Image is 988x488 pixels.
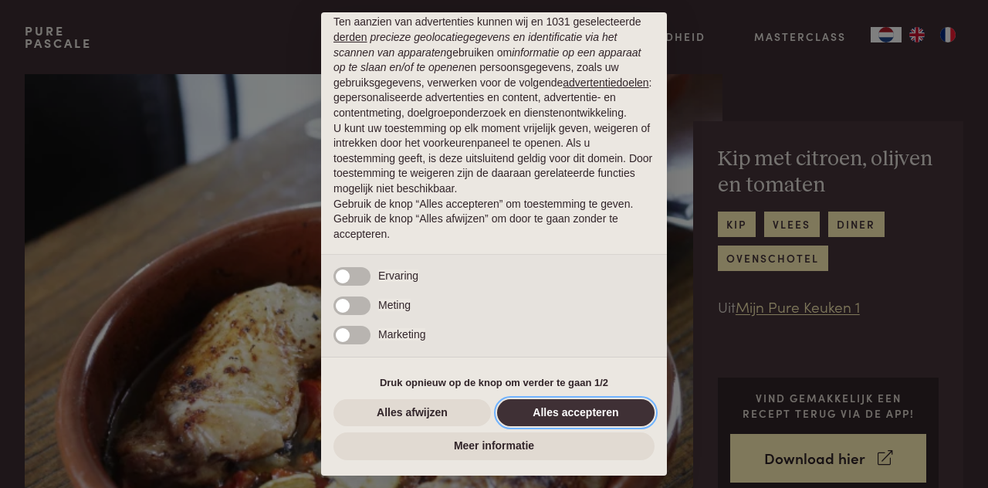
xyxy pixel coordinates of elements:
[378,269,418,282] span: Ervaring
[333,31,617,59] em: precieze geolocatiegegevens en identificatie via het scannen van apparaten
[333,432,655,460] button: Meer informatie
[333,15,655,120] p: Ten aanzien van advertenties kunnen wij en 1031 geselecteerde gebruiken om en persoonsgegevens, z...
[333,197,655,242] p: Gebruik de knop “Alles accepteren” om toestemming te geven. Gebruik de knop “Alles afwijzen” om d...
[378,328,425,341] span: Marketing
[333,30,367,46] button: derden
[333,121,655,197] p: U kunt uw toestemming op elk moment vrijelijk geven, weigeren of intrekken door het voorkeurenpan...
[348,1,408,13] a: cookiebeleid
[378,299,411,311] span: Meting
[333,46,641,74] em: informatie op een apparaat op te slaan en/of te openen
[563,76,648,91] button: advertentiedoelen
[497,399,655,427] button: Alles accepteren
[333,399,491,427] button: Alles afwijzen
